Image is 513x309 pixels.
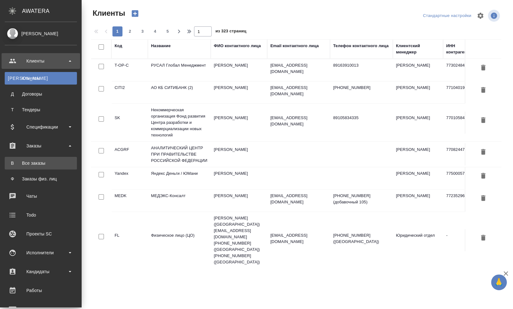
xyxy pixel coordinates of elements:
td: CITI2 [111,81,148,103]
td: [PERSON_NAME] [393,81,443,103]
div: Клиенты [8,75,74,81]
a: ВВсе заказы [5,157,77,169]
button: 4 [150,26,160,36]
div: Заказы физ. лиц [8,176,74,182]
p: [PHONE_NUMBER] (добавочный 105) [333,193,390,205]
button: 3 [138,26,148,36]
div: Todo [5,210,77,220]
div: Проекты SC [5,229,77,239]
button: Удалить [478,146,489,158]
a: Проекты SC [2,226,80,242]
span: 5 [163,28,173,35]
div: Заказы [5,141,77,151]
div: Работы [5,286,77,295]
a: Todo [2,207,80,223]
td: MEDK [111,190,148,212]
span: Настроить таблицу [473,8,488,23]
div: Все заказы [8,160,74,166]
div: Клиенты [5,56,77,66]
td: 7750005725 [443,167,479,189]
button: 🙏 [491,274,507,290]
button: Удалить [478,85,489,96]
a: ТТендеры [5,103,77,116]
td: АО КБ СИТИБАНК (2) [148,81,211,103]
span: 2 [125,28,135,35]
td: [PERSON_NAME] [393,112,443,134]
span: 🙏 [494,276,504,289]
td: T-OP-C [111,59,148,81]
td: ACGRF [111,143,148,165]
div: Тендеры [8,107,74,113]
p: [EMAIL_ADDRESS][DOMAIN_NAME] [270,115,327,127]
div: Название [151,43,170,49]
td: SK [111,112,148,134]
td: Юридический отдел [393,229,443,251]
a: Работы [2,283,80,298]
td: 7708244720 [443,143,479,165]
p: [EMAIL_ADDRESS][DOMAIN_NAME] [270,62,327,75]
a: ДДоговоры [5,88,77,100]
p: [EMAIL_ADDRESS][DOMAIN_NAME] [270,85,327,97]
a: Чаты [2,188,80,204]
td: Yandex [111,167,148,189]
div: Кандидаты [5,267,77,276]
div: Исполнители [5,248,77,257]
td: [PERSON_NAME] [393,59,443,81]
td: [PERSON_NAME] [211,190,267,212]
td: АНАЛИТИЧЕСКИЙ ЦЕНТР ПРИ ПРАВИТЕЛЬСТВЕ РОССИЙСКОЙ ФЕДЕРАЦИИ [148,142,211,167]
td: 7723529656 [443,190,479,212]
p: 89163910013 [333,62,390,69]
div: Телефон контактного лица [333,43,389,49]
td: Некоммерческая организация Фонд развития Центра разработки и коммерциализации новых технологий [148,104,211,141]
span: из 323 страниц [215,27,246,36]
span: Клиенты [91,8,125,18]
td: 7701058410 [443,112,479,134]
td: [PERSON_NAME] [393,190,443,212]
div: [PERSON_NAME] [5,30,77,37]
div: split button [421,11,473,21]
p: [EMAIL_ADDRESS][DOMAIN_NAME] [270,232,327,245]
button: Создать [127,8,143,19]
button: Удалить [478,232,489,244]
td: - [443,229,479,251]
button: Удалить [478,62,489,74]
div: AWATERA [22,5,82,17]
td: FL [111,229,148,251]
span: Посмотреть информацию [488,10,501,22]
button: Удалить [478,193,489,204]
div: Email контактного лица [270,43,319,49]
td: МЕДЭКС-Консалт [148,190,211,212]
td: РУСАЛ Глобал Менеджмент [148,59,211,81]
div: ИНН контрагента [446,43,476,55]
td: Физическое лицо (ЦО) [148,229,211,251]
button: Удалить [478,115,489,126]
td: 7710401987 [443,81,479,103]
a: [PERSON_NAME]Клиенты [5,72,77,85]
div: Договоры [8,91,74,97]
td: [PERSON_NAME] [211,167,267,189]
p: [PHONE_NUMBER] [333,85,390,91]
button: Удалить [478,170,489,182]
div: Чаты [5,191,77,201]
td: [PERSON_NAME] [211,59,267,81]
button: 2 [125,26,135,36]
td: [PERSON_NAME] ([GEOGRAPHIC_DATA]) [EMAIL_ADDRESS][DOMAIN_NAME] [PHONE_NUMBER] ([GEOGRAPHIC_DATA])... [211,212,267,268]
td: 7730248430 [443,59,479,81]
td: Яндекс Деньги / ЮМани [148,167,211,189]
div: Код [115,43,122,49]
a: ФЗаказы физ. лиц [5,173,77,185]
span: 3 [138,28,148,35]
td: [PERSON_NAME] [393,143,443,165]
p: [PHONE_NUMBER] ([GEOGRAPHIC_DATA]) [333,232,390,245]
td: [PERSON_NAME] [211,143,267,165]
td: [PERSON_NAME] [393,167,443,189]
div: ФИО контактного лица [214,43,261,49]
div: Спецификации [5,122,77,132]
button: 5 [163,26,173,36]
td: [PERSON_NAME] [211,112,267,134]
td: [PERSON_NAME] [211,81,267,103]
p: 89105834335 [333,115,390,121]
p: [EMAIL_ADDRESS][DOMAIN_NAME] [270,193,327,205]
span: 4 [150,28,160,35]
div: Клиентский менеджер [396,43,440,55]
